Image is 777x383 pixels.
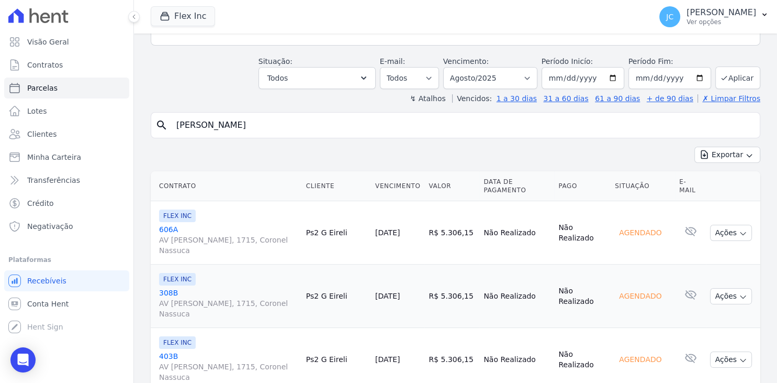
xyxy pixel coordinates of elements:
a: Negativação [4,216,129,237]
a: Crédito [4,193,129,214]
span: JC [666,13,673,20]
th: E-mail [675,171,706,201]
th: Vencimento [371,171,424,201]
a: 606AAV [PERSON_NAME], 1715, Coronel Nassuca [159,224,298,256]
td: Não Realizado [554,201,611,265]
span: Clientes [27,129,57,139]
span: Visão Geral [27,37,69,47]
a: 308BAV [PERSON_NAME], 1715, Coronel Nassuca [159,288,298,319]
span: Negativação [27,221,73,232]
td: Não Realizado [554,265,611,328]
span: AV [PERSON_NAME], 1715, Coronel Nassuca [159,362,298,382]
td: Ps2 G Eireli [302,265,371,328]
label: Período Fim: [628,56,711,67]
input: Buscar por nome do lote ou do cliente [170,115,756,136]
span: Parcelas [27,83,58,93]
div: Open Intercom Messenger [10,347,36,373]
span: Todos [267,72,288,84]
div: Agendado [615,289,666,303]
span: FLEX INC [159,210,196,222]
span: Crédito [27,198,54,209]
a: [DATE] [375,228,400,237]
span: Conta Hent [27,299,69,309]
label: Período Inicío: [542,57,593,65]
button: Todos [258,67,376,89]
label: Situação: [258,57,292,65]
th: Pago [554,171,611,201]
a: + de 90 dias [647,94,693,103]
button: Ações [710,352,752,368]
div: Agendado [615,352,666,367]
a: 31 a 60 dias [543,94,588,103]
a: Conta Hent [4,293,129,314]
div: Agendado [615,225,666,240]
label: ↯ Atalhos [410,94,445,103]
button: Ações [710,225,752,241]
button: JC [PERSON_NAME] Ver opções [651,2,777,31]
span: Lotes [27,106,47,116]
span: Recebíveis [27,276,66,286]
a: Lotes [4,101,129,122]
i: search [155,119,168,132]
a: [DATE] [375,292,400,300]
a: ✗ Limpar Filtros [697,94,760,103]
span: AV [PERSON_NAME], 1715, Coronel Nassuca [159,298,298,319]
a: 61 a 90 dias [595,94,640,103]
a: Minha Carteira [4,147,129,168]
label: E-mail: [380,57,406,65]
label: Vencimento: [443,57,489,65]
button: Ações [710,288,752,304]
p: [PERSON_NAME] [686,7,756,18]
a: 1 a 30 dias [497,94,537,103]
button: Flex Inc [151,6,215,26]
th: Valor [424,171,479,201]
a: Recebíveis [4,270,129,291]
td: R$ 5.306,15 [424,265,479,328]
td: Não Realizado [479,201,554,265]
td: Não Realizado [479,265,554,328]
button: Exportar [694,147,760,163]
td: R$ 5.306,15 [424,201,479,265]
span: FLEX INC [159,336,196,349]
th: Situação [611,171,675,201]
a: Clientes [4,124,129,145]
p: Ver opções [686,18,756,26]
span: Transferências [27,175,80,185]
span: AV [PERSON_NAME], 1715, Coronel Nassuca [159,235,298,256]
span: Contratos [27,60,63,70]
label: Vencidos: [452,94,492,103]
div: Plataformas [8,254,125,266]
a: [DATE] [375,355,400,364]
span: Minha Carteira [27,152,81,162]
a: Parcelas [4,78,129,99]
td: Ps2 G Eireli [302,201,371,265]
th: Cliente [302,171,371,201]
button: Aplicar [715,67,760,89]
th: Contrato [151,171,302,201]
a: 403BAV [PERSON_NAME], 1715, Coronel Nassuca [159,351,298,382]
a: Transferências [4,170,129,191]
a: Visão Geral [4,31,129,52]
a: Contratos [4,54,129,75]
th: Data de Pagamento [479,171,554,201]
span: FLEX INC [159,273,196,286]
